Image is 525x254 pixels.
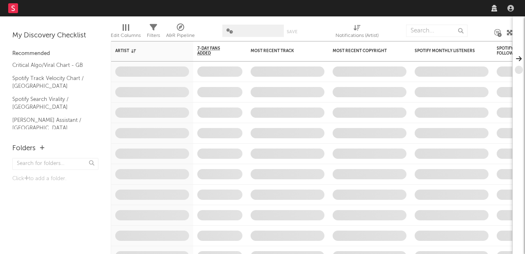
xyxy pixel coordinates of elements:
[12,74,90,91] a: Spotify Track Velocity Chart / [GEOGRAPHIC_DATA]
[147,31,160,41] div: Filters
[111,21,141,44] div: Edit Columns
[336,31,379,41] div: Notifications (Artist)
[12,49,98,59] div: Recommended
[415,48,476,53] div: Spotify Monthly Listeners
[12,61,90,70] a: Critical Algo/Viral Chart - GB
[12,158,98,170] input: Search for folders...
[12,116,90,133] a: [PERSON_NAME] Assistant / [GEOGRAPHIC_DATA]
[406,25,468,37] input: Search...
[12,31,98,41] div: My Discovery Checklist
[333,48,394,53] div: Most Recent Copyright
[287,30,297,34] button: Save
[251,48,312,53] div: Most Recent Track
[12,95,90,112] a: Spotify Search Virality / [GEOGRAPHIC_DATA]
[147,21,160,44] div: Filters
[197,46,230,56] span: 7-Day Fans Added
[336,21,379,44] div: Notifications (Artist)
[166,21,195,44] div: A&R Pipeline
[115,48,177,53] div: Artist
[12,174,98,184] div: Click to add a folder.
[166,31,195,41] div: A&R Pipeline
[111,31,141,41] div: Edit Columns
[12,144,36,153] div: Folders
